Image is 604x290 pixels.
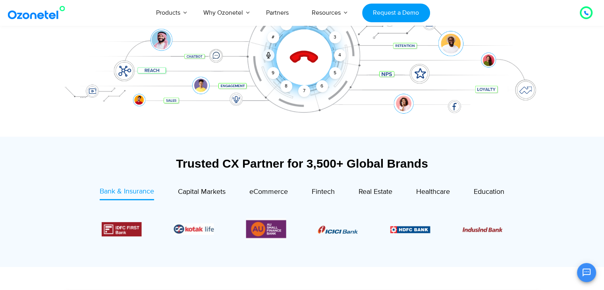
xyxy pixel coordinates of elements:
div: 8 [280,80,292,92]
div: # [267,31,279,43]
img: Picture8.png [318,226,358,234]
a: Bank & Insurance [100,186,154,200]
div: 4 / 6 [101,222,141,236]
a: Fintech [312,186,335,200]
a: Healthcare [416,186,450,200]
div: 5 [329,67,341,79]
img: Picture12.png [101,222,141,236]
img: Picture26.jpg [174,223,214,235]
div: 2 / 6 [390,224,430,234]
img: Picture13.png [246,218,286,240]
div: 2 [316,18,328,30]
span: Fintech [312,188,335,196]
a: Education [474,186,504,200]
a: eCommerce [249,186,288,200]
span: Capital Markets [178,188,226,196]
div: 6 [316,80,328,92]
div: 7 [298,85,310,97]
div: 5 / 6 [174,223,214,235]
span: eCommerce [249,188,288,196]
img: Picture10.png [463,227,503,232]
div: 3 [329,31,341,43]
div: Image Carousel [102,218,503,240]
span: Healthcare [416,188,450,196]
img: Picture9.png [390,226,430,233]
span: Education [474,188,504,196]
div: Trusted CX Partner for 3,500+ Global Brands [58,157,546,170]
a: Capital Markets [178,186,226,200]
a: Real Estate [359,186,392,200]
div: 9 [267,67,279,79]
div: 4 [334,49,346,61]
button: Open chat [577,263,596,282]
span: Bank & Insurance [100,187,154,196]
div: 1 / 6 [318,224,358,234]
a: Request a Demo [362,4,430,22]
div: 6 / 6 [246,218,286,240]
div: 3 / 6 [463,224,503,234]
div: 0 [280,18,292,30]
span: Real Estate [359,188,392,196]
